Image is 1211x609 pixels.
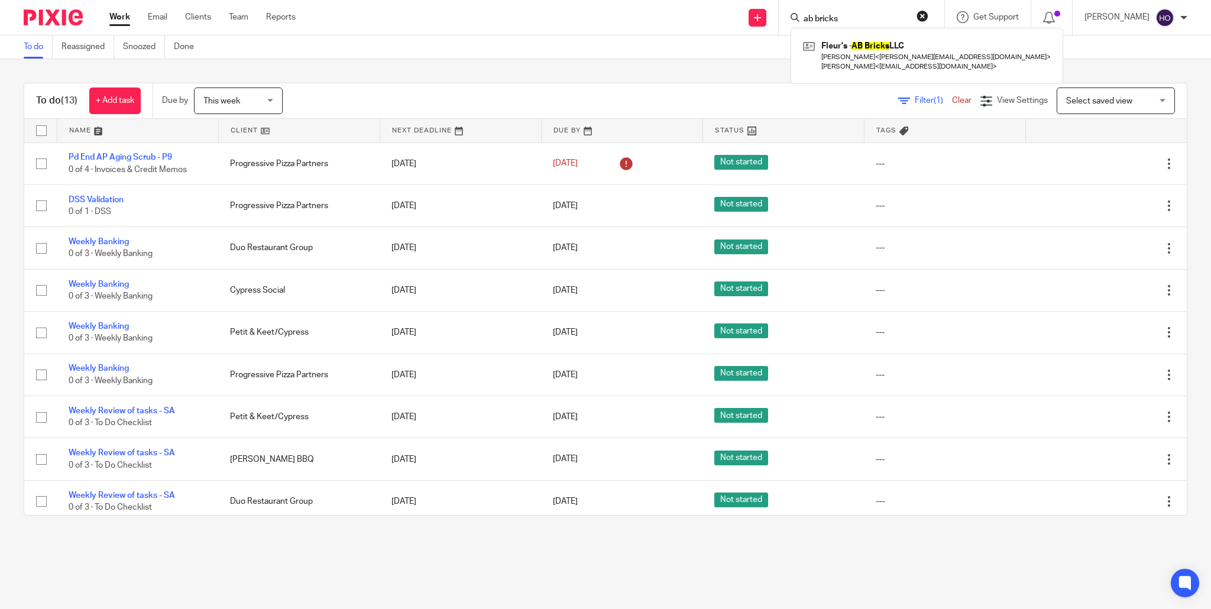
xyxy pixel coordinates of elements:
[876,158,1014,170] div: ---
[69,364,129,372] a: Weekly Banking
[714,493,768,507] span: Not started
[714,451,768,465] span: Not started
[69,377,153,385] span: 0 of 3 · Weekly Banking
[380,269,541,311] td: [DATE]
[69,322,129,331] a: Weekly Banking
[69,208,111,216] span: 0 of 1 · DSS
[218,269,380,311] td: Cypress Social
[185,11,211,23] a: Clients
[553,160,578,168] span: [DATE]
[218,438,380,480] td: [PERSON_NAME] BBQ
[69,153,172,161] a: Pd End AP Aging Scrub - P9
[876,369,1014,381] div: ---
[876,326,1014,338] div: ---
[714,197,768,212] span: Not started
[553,202,578,210] span: [DATE]
[1066,97,1132,105] span: Select saved view
[553,244,578,252] span: [DATE]
[69,461,152,469] span: 0 of 3 · To Do Checklist
[69,407,175,415] a: Weekly Review of tasks - SA
[380,354,541,396] td: [DATE]
[876,242,1014,254] div: ---
[69,166,187,174] span: 0 of 4 · Invoices & Credit Memos
[162,95,188,106] p: Due by
[802,14,909,25] input: Search
[714,281,768,296] span: Not started
[714,239,768,254] span: Not started
[218,396,380,438] td: Petit & Keet/Cypress
[876,411,1014,423] div: ---
[69,238,129,246] a: Weekly Banking
[553,413,578,421] span: [DATE]
[218,227,380,269] td: Duo Restaurant Group
[714,408,768,423] span: Not started
[380,312,541,354] td: [DATE]
[36,95,77,107] h1: To do
[380,480,541,522] td: [DATE]
[218,354,380,396] td: Progressive Pizza Partners
[69,196,124,204] a: DSS Validation
[266,11,296,23] a: Reports
[553,455,578,464] span: [DATE]
[380,227,541,269] td: [DATE]
[915,96,952,105] span: Filter
[69,419,152,427] span: 0 of 3 · To Do Checklist
[997,96,1048,105] span: View Settings
[174,35,203,59] a: Done
[69,250,153,258] span: 0 of 3 · Weekly Banking
[380,184,541,226] td: [DATE]
[218,312,380,354] td: Petit & Keet/Cypress
[380,438,541,480] td: [DATE]
[917,10,928,22] button: Clear
[69,491,175,500] a: Weekly Review of tasks - SA
[1155,8,1174,27] img: svg%3E
[553,286,578,294] span: [DATE]
[876,200,1014,212] div: ---
[380,396,541,438] td: [DATE]
[218,480,380,522] td: Duo Restaurant Group
[24,9,83,25] img: Pixie
[876,127,896,134] span: Tags
[69,280,129,289] a: Weekly Banking
[553,497,578,506] span: [DATE]
[203,97,240,105] span: This week
[1084,11,1150,23] p: [PERSON_NAME]
[380,142,541,184] td: [DATE]
[952,96,972,105] a: Clear
[218,184,380,226] td: Progressive Pizza Partners
[714,366,768,381] span: Not started
[24,35,53,59] a: To do
[714,323,768,338] span: Not started
[553,371,578,379] span: [DATE]
[69,449,175,457] a: Weekly Review of tasks - SA
[876,453,1014,465] div: ---
[69,335,153,343] span: 0 of 3 · Weekly Banking
[61,35,114,59] a: Reassigned
[218,142,380,184] td: Progressive Pizza Partners
[714,155,768,170] span: Not started
[123,35,165,59] a: Snoozed
[69,292,153,300] span: 0 of 3 · Weekly Banking
[876,495,1014,507] div: ---
[876,284,1014,296] div: ---
[229,11,248,23] a: Team
[69,503,152,511] span: 0 of 3 · To Do Checklist
[109,11,130,23] a: Work
[61,96,77,105] span: (13)
[553,328,578,336] span: [DATE]
[89,88,141,114] a: + Add task
[148,11,167,23] a: Email
[934,96,943,105] span: (1)
[973,13,1019,21] span: Get Support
